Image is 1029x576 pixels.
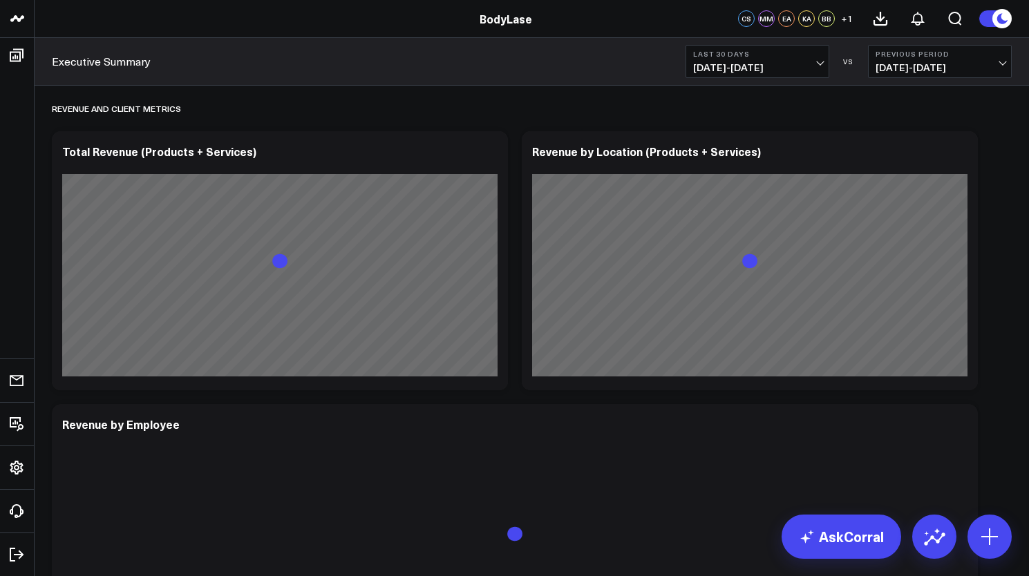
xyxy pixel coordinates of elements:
[686,45,829,78] button: Last 30 Days[DATE]-[DATE]
[838,10,855,27] button: +1
[62,416,180,432] div: Revenue by Employee
[480,11,532,26] a: BodyLase
[532,144,761,159] div: Revenue by Location (Products + Services)
[836,57,861,66] div: VS
[693,50,822,58] b: Last 30 Days
[693,62,822,73] span: [DATE] - [DATE]
[841,14,853,23] span: + 1
[876,62,1004,73] span: [DATE] - [DATE]
[52,54,151,69] a: Executive Summary
[818,10,835,27] div: BB
[868,45,1012,78] button: Previous Period[DATE]-[DATE]
[52,93,181,124] div: Revenue and Client Metrics
[876,50,1004,58] b: Previous Period
[798,10,815,27] div: KA
[738,10,755,27] div: CS
[782,515,901,559] a: AskCorral
[778,10,795,27] div: EA
[758,10,775,27] div: MM
[62,144,256,159] div: Total Revenue (Products + Services)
